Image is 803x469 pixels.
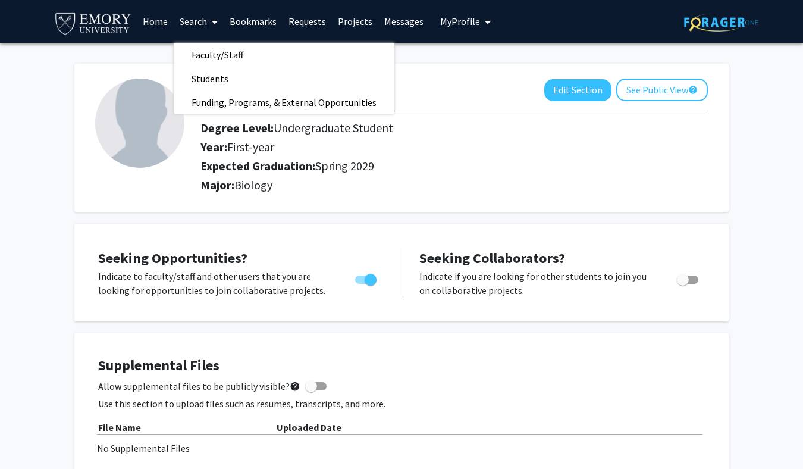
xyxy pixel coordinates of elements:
[315,158,374,173] span: Spring 2029
[54,10,133,36] img: Emory University Logo
[277,421,341,433] b: Uploaded Date
[95,79,184,168] img: Profile Picture
[227,139,274,154] span: First-year
[174,43,261,67] span: Faculty/Staff
[616,79,708,101] button: See Public View
[274,120,393,135] span: Undergraduate Student
[137,1,174,42] a: Home
[174,46,394,64] a: Faculty/Staff
[200,159,676,173] h2: Expected Graduation:
[98,269,333,298] p: Indicate to faculty/staff and other users that you are looking for opportunities to join collabor...
[9,415,51,460] iframe: Chat
[98,421,141,433] b: File Name
[174,93,394,111] a: Funding, Programs, & External Opportunities
[174,1,224,42] a: Search
[200,121,676,135] h2: Degree Level:
[224,1,283,42] a: Bookmarks
[234,177,272,192] span: Biology
[98,396,705,411] p: Use this section to upload files such as resumes, transcripts, and more.
[419,249,565,267] span: Seeking Collaborators?
[283,1,332,42] a: Requests
[98,249,247,267] span: Seeking Opportunities?
[98,379,300,393] span: Allow supplemental files to be publicly visible?
[332,1,378,42] a: Projects
[419,269,654,298] p: Indicate if you are looking for other students to join you on collaborative projects.
[684,13,758,32] img: ForagerOne Logo
[544,79,611,101] button: Edit Section
[290,379,300,393] mat-icon: help
[688,83,698,97] mat-icon: help
[174,90,394,114] span: Funding, Programs, & External Opportunities
[200,178,708,192] h2: Major:
[672,269,705,287] div: Toggle
[350,269,383,287] div: Toggle
[440,15,480,27] span: My Profile
[174,70,394,87] a: Students
[97,441,706,455] div: No Supplemental Files
[174,67,246,90] span: Students
[98,357,705,374] h4: Supplemental Files
[378,1,429,42] a: Messages
[200,140,676,154] h2: Year:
